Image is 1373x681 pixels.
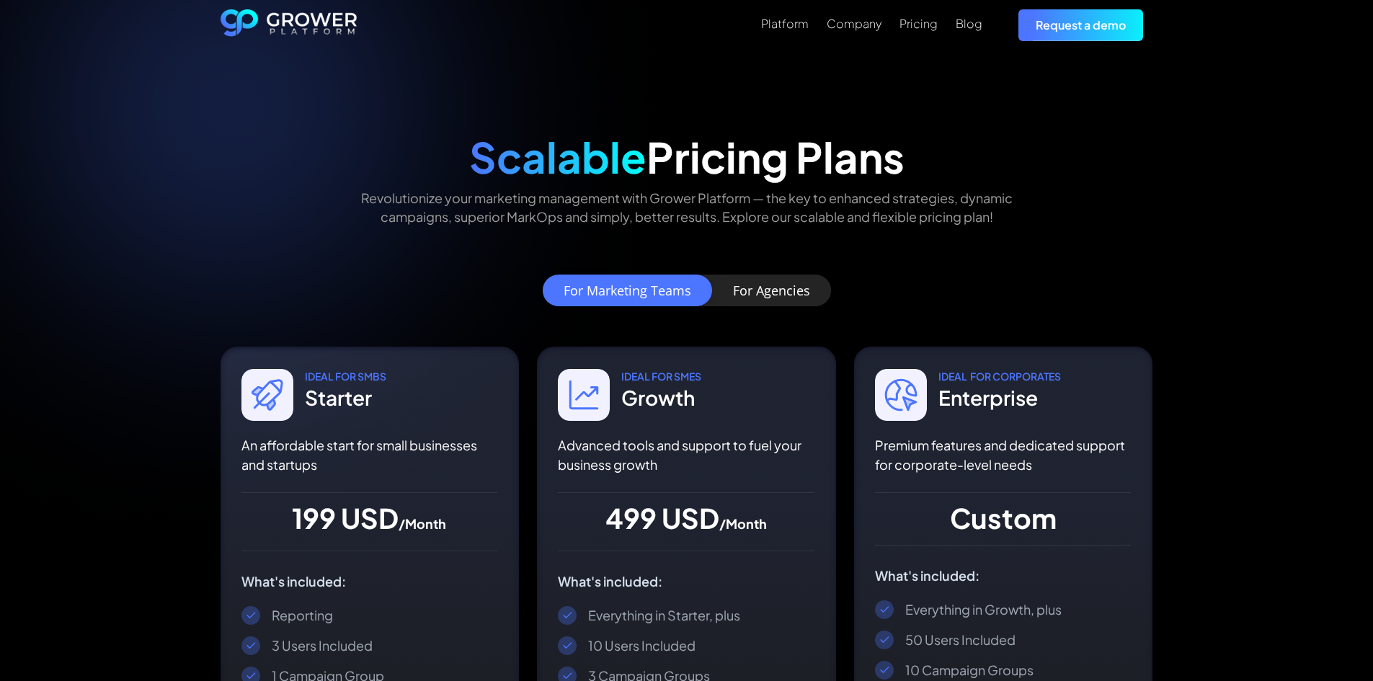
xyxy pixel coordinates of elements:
div: Pricing Plans [469,132,905,182]
div: 199 USD [241,509,498,533]
div: IDEAL For CORPORATES [938,369,1061,383]
div: Enterprise [938,383,1061,412]
div: 10 Campaign Groups [905,662,1034,679]
div: Blog [956,17,982,30]
div: Platform [761,17,809,30]
a: Request a demo [1018,9,1143,40]
a: Pricing [899,15,938,32]
div: Company [827,17,881,30]
p: Revolutionize your marketing management with Grower Platform — the key to enhanced strategies, dy... [337,189,1037,225]
div: For Marketing Teams [564,283,691,298]
p: An affordable start for small businesses and startups [241,435,498,474]
div: Custom [875,509,1132,527]
div: Growth [621,383,701,412]
div: IDEAL For SMes [621,369,701,383]
div: 3 Users Included [272,637,373,654]
div: 50 Users Included [905,631,1016,649]
div: Pricing [899,17,938,30]
a: Blog [956,15,982,32]
div: Reporting [272,607,333,624]
div: What's included: [875,569,1132,583]
div: 10 Users Included [588,637,696,654]
div: What's included: [241,574,498,589]
div: Starter [305,383,386,412]
div: For Agencies [733,283,810,298]
a: Company [827,15,881,32]
div: What's included: [558,574,814,589]
a: Platform [761,15,809,32]
div: IDEAL For SmbS [305,369,386,383]
p: Premium features and dedicated support for corporate-level needs [875,435,1132,474]
span: Scalable [469,130,646,183]
div: Everything in Growth, plus [905,601,1062,618]
span: /Month [719,515,767,532]
span: /Month [399,515,446,532]
a: home [221,9,357,41]
p: Advanced tools and support to fuel your business growth [558,435,814,474]
div: 499 USD [558,509,814,533]
div: Everything in Starter, plus [588,607,740,624]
